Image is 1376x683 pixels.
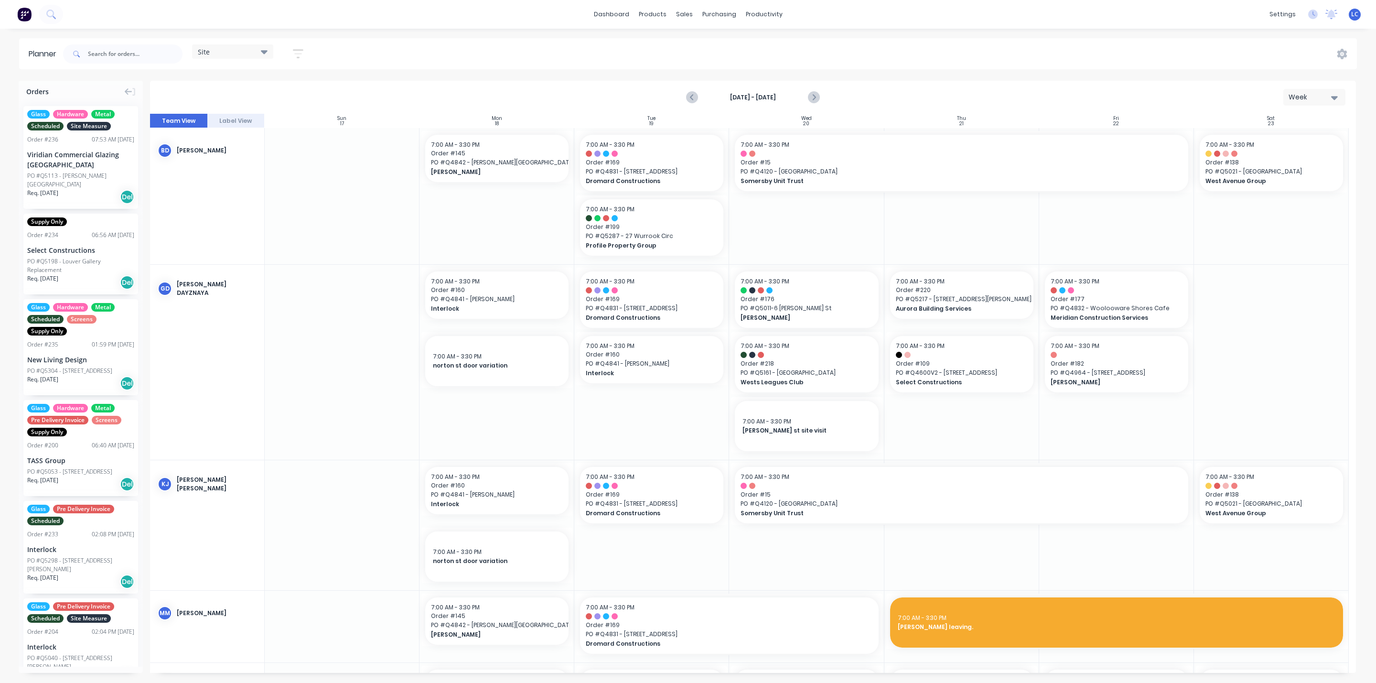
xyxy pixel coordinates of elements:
[586,342,634,350] span: 7:00 AM - 3:30 PM
[1051,304,1182,313] span: PO # Q4832 - Woolooware Shores Cafe
[431,158,563,167] span: PO # Q4842 - [PERSON_NAME][GEOGRAPHIC_DATA]
[53,303,88,312] span: Hardware
[120,477,134,491] div: Del
[741,359,872,368] span: Order # 218
[586,241,705,250] span: Profile Property Group
[91,110,115,119] span: Metal
[92,628,134,636] div: 02:04 PM [DATE]
[647,116,656,121] div: Tue
[742,417,791,425] span: 7:00 AM - 3:30 PM
[898,623,1335,631] span: [PERSON_NAME] leaving.
[586,359,718,368] span: PO # Q4841 - [PERSON_NAME]
[431,168,550,176] span: [PERSON_NAME]
[741,141,789,149] span: 7:00 AM - 3:30 PM
[698,7,741,22] div: purchasing
[431,286,563,294] span: Order # 160
[120,190,134,204] div: Del
[433,548,482,556] span: 7:00 AM - 3:30 PM
[896,295,1028,304] span: PO # Q5217 - [STREET_ADDRESS][PERSON_NAME]
[741,7,787,22] div: productivity
[586,621,872,629] span: Order # 169
[431,304,550,313] span: Interlock
[53,602,114,611] span: Pre Delivery Invoice
[741,177,1138,185] span: Somersby Unit Trust
[27,476,58,485] span: Req. [DATE]
[120,376,134,390] div: Del
[801,116,812,121] div: Wed
[431,490,563,499] span: PO # Q4841 - [PERSON_NAME]
[27,574,58,582] span: Req. [DATE]
[92,530,134,539] div: 02:08 PM [DATE]
[27,375,58,384] span: Req. [DATE]
[433,361,561,370] span: norton st door variation
[586,141,634,149] span: 7:00 AM - 3:30 PM
[705,93,801,102] strong: [DATE] - [DATE]
[53,505,114,513] span: Pre Delivery Invoice
[741,473,789,481] span: 7:00 AM - 3:30 PM
[741,369,872,377] span: PO # Q5161 - [GEOGRAPHIC_DATA]
[586,473,634,481] span: 7:00 AM - 3:30 PM
[27,245,134,255] div: Select Constructions
[27,172,134,189] div: PO #Q5113 - [PERSON_NAME][GEOGRAPHIC_DATA]
[27,367,112,375] div: PO #Q5304 - [STREET_ADDRESS]
[896,369,1028,377] span: PO # Q4600V2 - [STREET_ADDRESS]
[741,342,789,350] span: 7:00 AM - 3:30 PM
[1351,10,1358,19] span: LC
[957,116,966,121] div: Thu
[1205,509,1324,518] span: West Avenue Group
[27,628,58,636] div: Order # 204
[896,378,1015,387] span: Select Constructions
[27,517,64,525] span: Scheduled
[53,110,88,119] span: Hardware
[27,340,58,349] div: Order # 235
[1113,116,1119,121] div: Fri
[1268,121,1274,126] div: 23
[177,609,257,618] div: [PERSON_NAME]
[586,509,705,518] span: Dromard Constructions
[431,621,563,629] span: PO # Q4842 - [PERSON_NAME][GEOGRAPHIC_DATA]
[27,315,64,324] span: Scheduled
[492,116,502,121] div: Mon
[431,277,480,285] span: 7:00 AM - 3:30 PM
[1205,158,1337,167] span: Order # 138
[27,110,50,119] span: Glass
[431,481,563,490] span: Order # 160
[803,121,809,126] div: 20
[91,303,115,312] span: Metal
[1051,359,1182,368] span: Order # 182
[1205,490,1337,499] span: Order # 138
[150,114,207,128] button: Team View
[27,614,64,623] span: Scheduled
[207,114,265,128] button: Label View
[1051,369,1182,377] span: PO # Q4964 - [STREET_ADDRESS]
[898,614,946,622] span: 7:00 AM - 3:30 PM
[649,121,654,126] div: 19
[27,404,50,412] span: Glass
[158,477,172,491] div: KJ
[586,490,718,499] span: Order # 169
[1205,167,1337,176] span: PO # Q5021 - [GEOGRAPHIC_DATA]
[1265,7,1301,22] div: settings
[1051,314,1170,322] span: Meridian Construction Services
[586,350,718,359] span: Order # 160
[1051,378,1170,387] span: [PERSON_NAME]
[27,189,58,197] span: Req. [DATE]
[586,232,718,240] span: PO # Q5287 - 27 Wurrook Circ
[27,231,58,239] div: Order # 234
[742,426,871,435] span: [PERSON_NAME] st site visit
[586,640,844,648] span: Dromard Constructions
[586,603,634,611] span: 7:00 AM - 3:30 PM
[741,509,1138,518] span: Somersby Unit Trust
[431,141,480,149] span: 7:00 AM - 3:30 PM
[586,205,634,213] span: 7:00 AM - 3:30 PM
[586,295,718,304] span: Order # 169
[896,359,1028,368] span: Order # 109
[27,303,50,312] span: Glass
[634,7,671,22] div: products
[431,612,563,620] span: Order # 145
[92,441,134,450] div: 06:40 AM [DATE]
[92,231,134,239] div: 06:56 AM [DATE]
[158,143,172,158] div: BD
[53,404,88,412] span: Hardware
[1205,177,1324,185] span: West Avenue Group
